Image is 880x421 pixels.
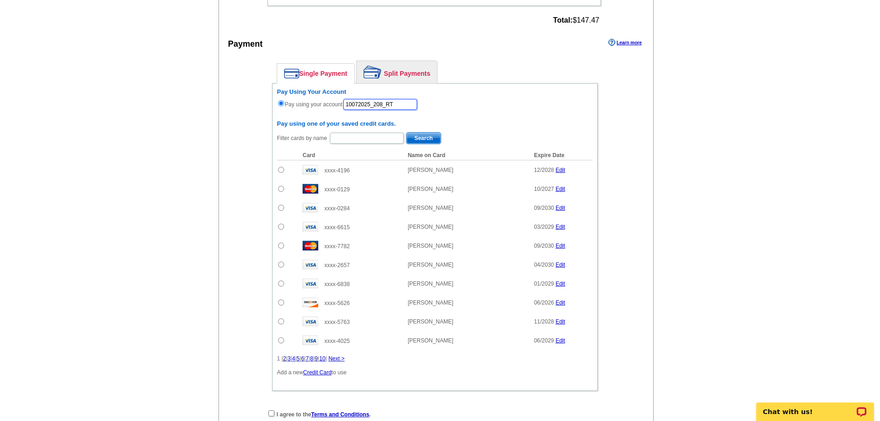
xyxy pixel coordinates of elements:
[324,167,350,174] span: xxxx-4196
[408,281,454,287] span: [PERSON_NAME]
[406,132,441,144] button: Search
[408,318,454,325] span: [PERSON_NAME]
[303,260,318,269] img: visa.gif
[408,186,454,192] span: [PERSON_NAME]
[324,338,350,344] span: xxxx-4025
[277,354,593,363] div: 1 | | | | | | | | | |
[324,205,350,212] span: xxxx-0284
[277,64,354,83] a: Single Payment
[306,355,309,362] a: 7
[277,411,371,418] strong: I agree to the .
[303,317,318,326] img: visa.gif
[277,368,593,377] p: Add a new to use
[324,300,350,306] span: xxxx-5626
[407,133,441,144] span: Search
[408,243,454,249] span: [PERSON_NAME]
[303,336,318,345] img: visa.gif
[553,16,599,24] span: $147.47
[556,318,565,325] a: Edit
[303,203,318,213] img: visa.gif
[277,120,593,128] h6: Pay using one of your saved credit cards.
[287,355,291,362] a: 3
[303,184,318,194] img: mast.gif
[534,299,554,306] span: 06/2026
[408,337,454,344] span: [PERSON_NAME]
[315,355,318,362] a: 9
[311,411,370,418] a: Terms and Conditions
[534,224,554,230] span: 03/2029
[556,281,565,287] a: Edit
[553,16,572,24] strong: Total:
[403,151,529,160] th: Name on Card
[556,224,565,230] a: Edit
[324,224,350,231] span: xxxx-6615
[277,88,593,96] h6: Pay Using Your Account
[324,281,350,287] span: xxxx-6838
[319,355,325,362] a: 10
[277,134,328,142] label: Filter cards by name
[303,369,331,376] a: Credit Card
[529,151,593,160] th: Expire Date
[283,355,286,362] a: 2
[324,319,350,325] span: xxxx-5763
[556,262,565,268] a: Edit
[324,243,350,250] span: xxxx-7782
[556,205,565,211] a: Edit
[408,224,454,230] span: [PERSON_NAME]
[343,99,417,110] input: PO #:
[292,355,295,362] a: 4
[534,167,554,173] span: 12/2028
[534,262,554,268] span: 04/2030
[408,167,454,173] span: [PERSON_NAME]
[301,355,304,362] a: 6
[534,337,554,344] span: 06/2029
[303,165,318,175] img: visa.gif
[303,298,318,307] img: disc.gif
[556,167,565,173] a: Edit
[556,299,565,306] a: Edit
[297,355,300,362] a: 5
[357,61,437,83] a: Split Payments
[534,186,554,192] span: 10/2027
[534,243,554,249] span: 09/2030
[556,337,565,344] a: Edit
[534,281,554,287] span: 01/2029
[228,38,263,50] div: Payment
[556,186,565,192] a: Edit
[303,222,318,232] img: visa.gif
[324,262,350,268] span: xxxx-2657
[408,262,454,268] span: [PERSON_NAME]
[310,355,314,362] a: 8
[324,186,350,193] span: xxxx-0129
[534,205,554,211] span: 09/2030
[277,88,593,111] div: Pay using your account
[303,279,318,288] img: visa.gif
[534,318,554,325] span: 11/2028
[284,68,299,79] img: single-payment.png
[298,151,403,160] th: Card
[556,243,565,249] a: Edit
[408,205,454,211] span: [PERSON_NAME]
[328,355,345,362] a: Next >
[364,66,382,79] img: split-payment.png
[303,241,318,250] img: mast.gif
[750,392,880,421] iframe: LiveChat chat widget
[408,299,454,306] span: [PERSON_NAME]
[608,39,642,46] a: Learn more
